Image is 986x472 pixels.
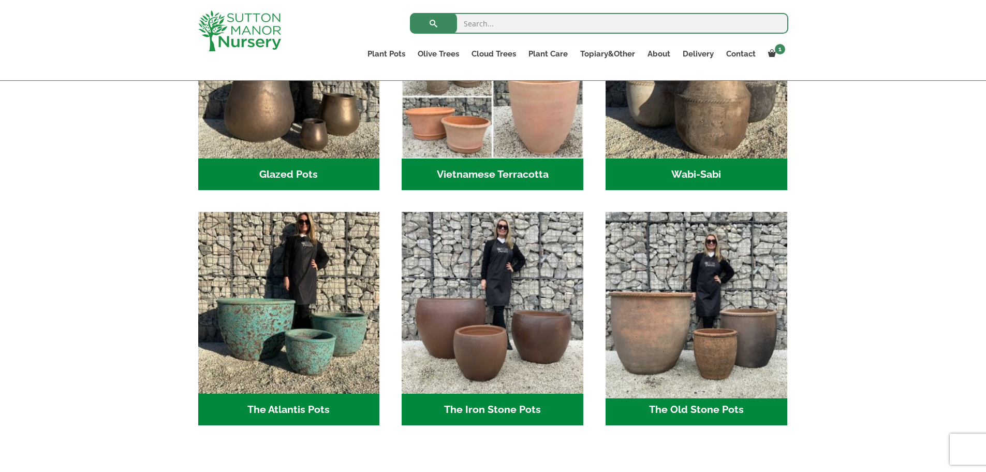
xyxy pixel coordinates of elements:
[762,47,788,61] a: 1
[198,159,380,191] h2: Glazed Pots
[522,47,574,61] a: Plant Care
[601,208,791,398] img: The Old Stone Pots
[361,47,411,61] a: Plant Pots
[574,47,641,61] a: Topiary&Other
[676,47,720,61] a: Delivery
[641,47,676,61] a: About
[198,10,281,51] img: logo
[606,159,787,191] h2: Wabi-Sabi
[465,47,522,61] a: Cloud Trees
[198,212,380,394] img: The Atlantis Pots
[402,394,583,426] h2: The Iron Stone Pots
[606,212,787,425] a: Visit product category The Old Stone Pots
[198,394,380,426] h2: The Atlantis Pots
[775,44,785,54] span: 1
[402,159,583,191] h2: Vietnamese Terracotta
[720,47,762,61] a: Contact
[402,212,583,425] a: Visit product category The Iron Stone Pots
[411,47,465,61] a: Olive Trees
[402,212,583,394] img: The Iron Stone Pots
[410,13,788,34] input: Search...
[606,394,787,426] h2: The Old Stone Pots
[198,212,380,425] a: Visit product category The Atlantis Pots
